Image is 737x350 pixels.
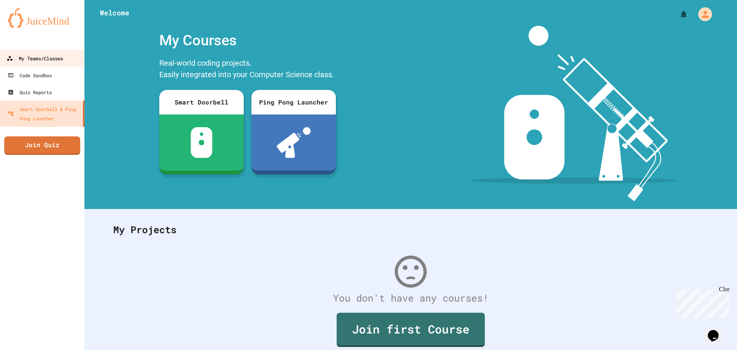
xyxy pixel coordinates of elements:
[665,8,690,21] div: My Notifications
[159,90,244,114] div: Smart Doorbell
[191,127,213,158] img: sdb-white.svg
[277,127,311,158] img: ppl-with-ball.png
[155,26,340,55] div: My Courses
[106,215,716,245] div: My Projects
[8,88,52,97] div: Quiz Reports
[7,54,63,63] div: My Teams/Classes
[155,55,340,84] div: Real-world coding projects. Easily integrated into your Computer Science class.
[3,3,53,49] div: Chat with us now!Close
[690,5,714,23] div: My Account
[106,291,716,305] div: You don't have any courses!
[705,319,729,342] iframe: chat widget
[8,71,52,80] div: Code Sandbox
[673,286,729,318] iframe: chat widget
[8,105,80,123] div: Smart Doorbell & Ping Pong Launcher
[337,313,485,347] a: Join first Course
[4,136,80,155] a: Join Quiz
[251,90,336,114] div: Ping Pong Launcher
[471,26,677,201] img: banner-image-my-projects.png
[8,8,77,28] img: logo-orange.svg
